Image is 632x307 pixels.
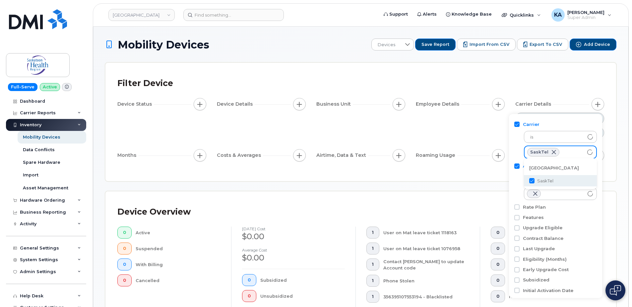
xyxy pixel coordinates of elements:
[416,101,461,108] span: Employee Details
[117,152,138,159] span: Months
[117,274,132,286] button: 0
[610,285,621,296] img: Open chat
[496,246,499,251] span: 0
[366,243,379,255] button: 1
[457,39,516,51] button: Import from CSV
[123,262,126,267] span: 0
[117,258,132,270] button: 0
[217,152,263,159] span: Costs & Averages
[524,131,584,143] span: is
[366,258,379,270] button: 1
[530,150,548,154] span: SaskTel
[470,42,509,48] span: Import from CSV
[523,235,563,242] label: Contract Balance
[372,262,374,267] span: 1
[523,277,549,283] label: Subsidized
[524,161,597,175] li: [GEOGRAPHIC_DATA]
[366,275,379,287] button: 1
[123,230,126,235] span: 0
[491,227,505,239] button: 0
[523,163,563,169] label: Account Number
[372,246,374,251] span: 1
[118,39,209,51] span: Mobility Devices
[248,277,251,283] span: 0
[421,42,449,48] span: Save Report
[530,42,562,48] span: Export to CSV
[242,274,256,286] button: 0
[523,225,562,231] label: Upgrade Eligible
[496,294,499,299] span: 0
[117,101,154,108] span: Device Status
[123,278,126,283] span: 0
[117,75,173,92] div: Filter Device
[242,248,345,252] h4: Average cost
[496,262,499,267] span: 0
[242,252,345,263] div: $0.00
[260,290,345,302] div: Unsubsidized
[523,287,573,294] label: Initial Activation Date
[570,39,616,51] button: Add Device
[260,274,345,286] div: Subsidized
[136,258,221,270] div: With Billing
[316,101,353,108] span: Business Unit
[136,274,221,286] div: Cancelled
[416,152,457,159] span: Roaming Usage
[523,121,539,128] label: Carrier
[523,246,555,252] label: Last Upgrade
[242,290,256,302] button: 0
[383,243,470,255] div: User on Mat leave ticket 1076958
[584,42,610,48] span: Add Device
[372,278,374,283] span: 1
[509,290,594,302] div: HUB
[372,230,374,235] span: 1
[372,39,401,51] span: Devices
[383,258,470,271] div: Contact [PERSON_NAME] to update Account code
[217,101,255,108] span: Device Details
[383,291,470,303] div: 356395107553194 - Blacklisted
[383,227,470,239] div: User on Mat leave ticket 1118163
[415,39,456,51] button: Save Report
[242,231,345,242] div: $0.00
[117,203,191,221] div: Device Overview
[117,243,132,255] button: 0
[248,293,251,299] span: 0
[316,152,368,159] span: Airtime, Data & Text
[117,227,132,239] button: 0
[372,294,374,299] span: 1
[242,227,345,231] h4: [DATE] cost
[123,246,126,251] span: 0
[136,243,221,255] div: Suspended
[515,101,553,108] span: Carrier Details
[517,39,568,51] button: Export to CSV
[523,266,569,273] label: Early Upgrade Cost
[537,178,553,184] span: SaskTel
[366,291,379,303] button: 1
[523,256,567,262] label: Eligibility (Months)
[496,230,499,235] span: 0
[524,175,597,187] li: SaskTel
[524,158,597,189] ul: Option List
[523,204,546,210] label: Rate Plan
[496,278,499,283] span: 0
[491,243,505,255] button: 0
[491,274,505,286] button: 0
[136,227,221,239] div: Active
[491,258,505,270] button: 0
[523,214,544,221] label: Features
[366,227,379,239] button: 1
[491,290,505,302] button: 0
[383,275,470,287] div: Phone Stolen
